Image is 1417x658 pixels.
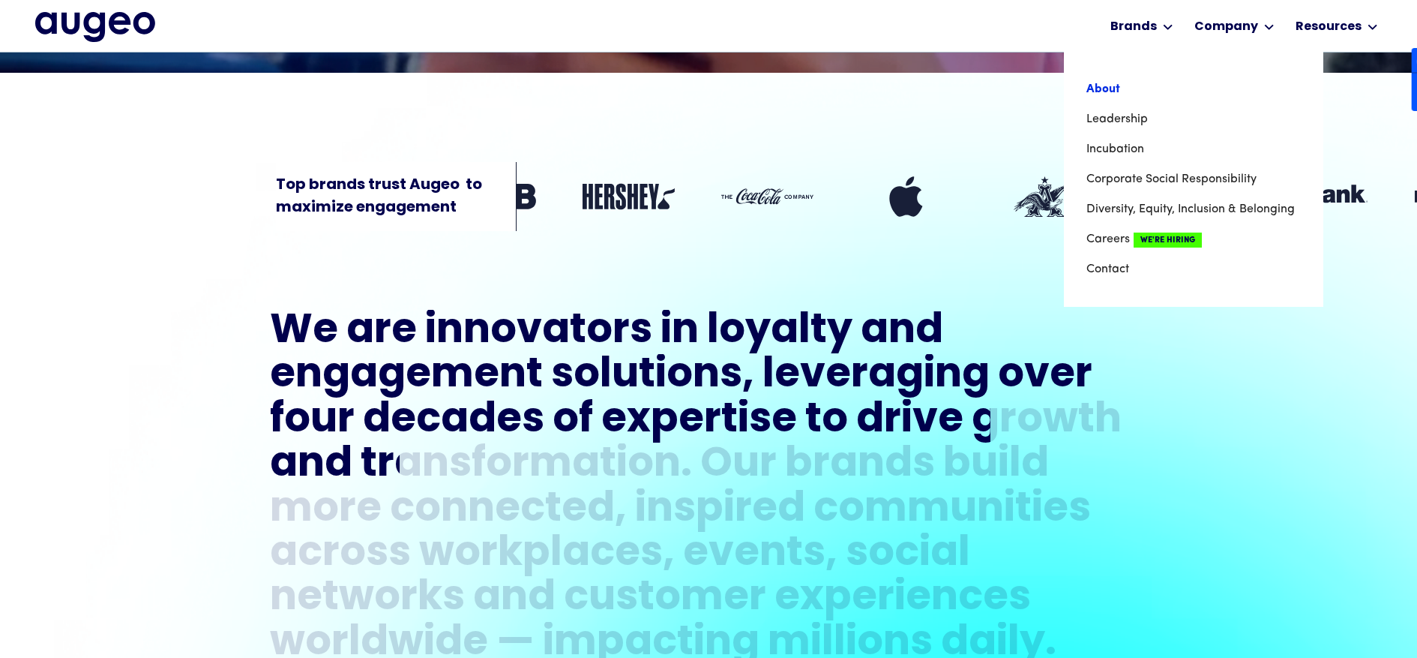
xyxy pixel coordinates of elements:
[35,12,155,44] a: home
[1086,134,1301,164] a: Incubation
[1296,18,1362,36] div: Resources
[1134,233,1202,248] span: We're Hiring
[1086,254,1301,284] a: Contact
[1194,18,1258,36] div: Company
[1064,52,1323,307] nav: Company
[1086,164,1301,194] a: Corporate Social Responsibility
[1086,104,1301,134] a: Leadership
[1110,18,1157,36] div: Brands
[1086,74,1301,104] a: About
[1086,224,1301,254] a: CareersWe're Hiring
[1086,194,1301,224] a: Diversity, Equity, Inclusion & Belonging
